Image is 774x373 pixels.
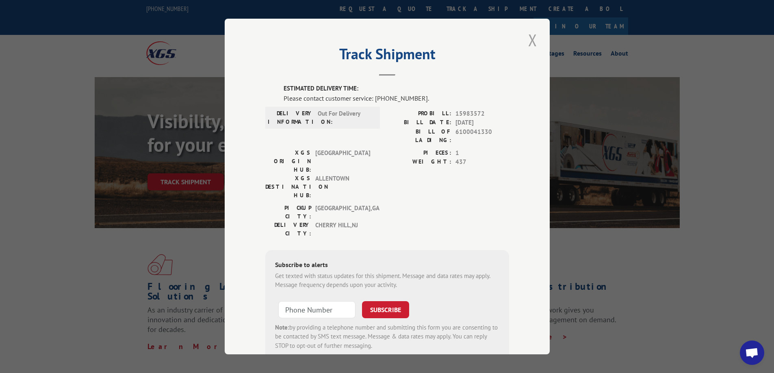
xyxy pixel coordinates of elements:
strong: Note: [275,323,289,331]
input: Phone Number [278,301,356,318]
label: PIECES: [387,149,451,158]
label: WEIGHT: [387,157,451,167]
div: by providing a telephone number and submitting this form you are consenting to be contacted by SM... [275,323,499,351]
span: 1 [455,149,509,158]
span: ALLENTOWN [315,174,370,200]
span: [GEOGRAPHIC_DATA] [315,149,370,174]
label: XGS DESTINATION HUB: [265,174,311,200]
label: DELIVERY CITY: [265,221,311,238]
a: Open chat [740,341,764,365]
label: ESTIMATED DELIVERY TIME: [284,84,509,93]
button: SUBSCRIBE [362,301,409,318]
span: CHERRY HILL , NJ [315,221,370,238]
span: [DATE] [455,118,509,127]
div: Get texted with status updates for this shipment. Message and data rates may apply. Message frequ... [275,272,499,290]
label: XGS ORIGIN HUB: [265,149,311,174]
label: PROBILL: [387,109,451,119]
label: DELIVERY INFORMATION: [268,109,314,126]
span: [GEOGRAPHIC_DATA] , GA [315,204,370,221]
div: Subscribe to alerts [275,260,499,272]
div: Please contact customer service: [PHONE_NUMBER]. [284,93,509,103]
span: 437 [455,157,509,167]
span: Out For Delivery [318,109,373,126]
h2: Track Shipment [265,48,509,64]
span: 15983572 [455,109,509,119]
label: PICKUP CITY: [265,204,311,221]
label: BILL OF LADING: [387,127,451,144]
button: Close modal [526,29,540,51]
span: 6100041330 [455,127,509,144]
label: BILL DATE: [387,118,451,127]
